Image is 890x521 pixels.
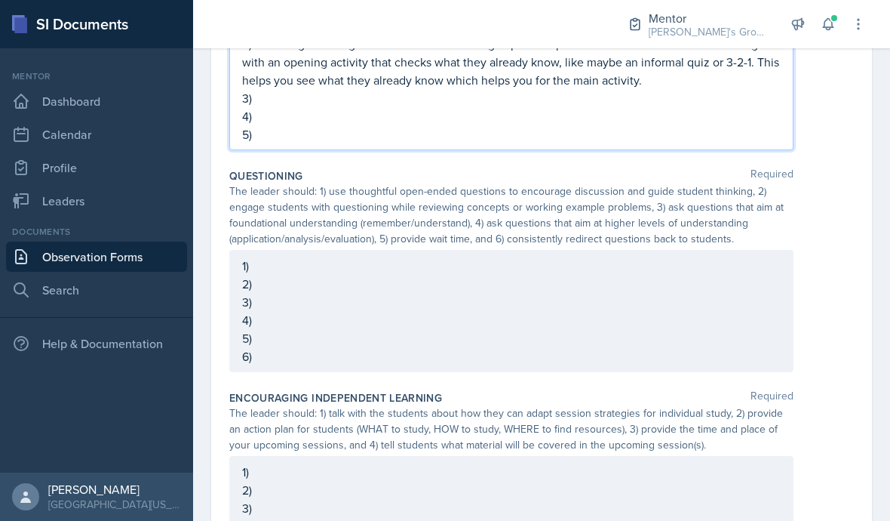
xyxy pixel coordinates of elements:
a: Observation Forms [6,242,187,272]
p: 3) [242,499,781,517]
div: The leader should: 1) use thoughtful open-ended questions to encourage discussion and guide stude... [229,183,793,247]
div: Mentor [6,69,187,83]
span: Required [750,168,793,183]
div: [GEOGRAPHIC_DATA][US_STATE] in [GEOGRAPHIC_DATA] [48,497,181,512]
div: Help & Documentation [6,328,187,359]
p: 2) [242,481,781,499]
p: 3) [242,293,781,311]
p: 2) I do is a good thing to start with when looking at practice problems. I would recommend starti... [242,35,781,89]
p: 1) [242,257,781,275]
p: 4) [242,107,781,125]
a: Leaders [6,186,187,216]
label: Questioning [229,168,303,183]
a: Dashboard [6,86,187,116]
div: [PERSON_NAME] [48,482,181,497]
div: The leader should: 1) talk with the students about how they can adapt session strategies for indi... [229,405,793,453]
p: 6) [242,347,781,365]
p: 2) [242,275,781,293]
p: 5) [242,329,781,347]
a: Profile [6,153,187,183]
a: Search [6,275,187,305]
div: Mentor [649,9,769,27]
span: Required [750,390,793,405]
p: 5) [242,125,781,143]
p: 1) [242,463,781,481]
label: Encouraging Independent Learning [229,390,442,405]
div: [PERSON_NAME]'s Group / Fall 2025 [649,24,769,40]
p: 3) [242,89,781,107]
p: 4) [242,311,781,329]
div: Documents [6,225,187,239]
a: Calendar [6,119,187,150]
